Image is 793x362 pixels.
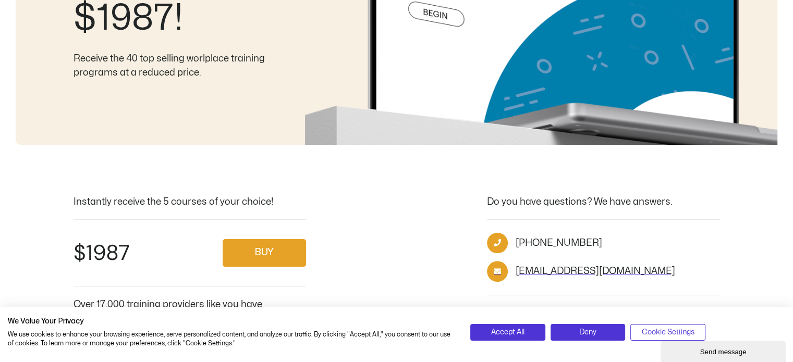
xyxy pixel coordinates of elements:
[487,261,675,282] a: [EMAIL_ADDRESS][DOMAIN_NAME]
[8,317,455,326] h2: We Value Your Privacy
[74,239,130,267] h2: $1987
[254,245,274,260] span: BUY
[641,327,694,338] span: Cookie Settings
[579,327,596,338] span: Deny
[661,339,788,362] iframe: chat widget
[470,324,545,341] button: Accept all cookies
[487,195,719,209] div: Do you have questions? We have answers.
[551,324,625,341] button: Deny all cookies
[513,264,675,278] span: [EMAIL_ADDRESS][DOMAIN_NAME]
[491,327,524,338] span: Accept All
[513,236,602,250] span: [PHONE_NUMBER]
[74,52,306,81] div: Receive the 40 top selling worlplace training programs at a reduced price.
[8,330,455,348] p: We use cookies to enhance your browsing experience, serve personalized content, and analyze our t...
[74,195,306,209] div: Instantly receive the 5 courses of your choice!
[223,239,306,267] a: BUY
[630,324,705,341] button: Adjust cookie preferences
